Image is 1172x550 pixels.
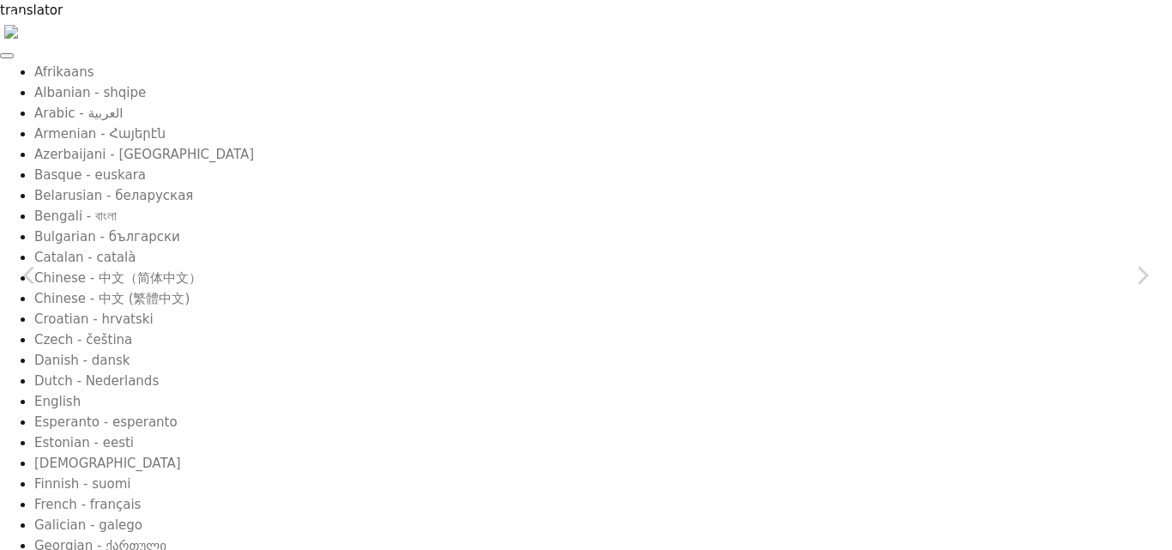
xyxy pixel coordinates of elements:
[34,517,142,533] a: Galician - galego
[34,353,130,368] a: Danish - dansk
[34,167,146,183] a: Basque - euskara
[34,188,193,203] a: Belarusian - беларуская
[34,373,159,389] a: Dutch - Nederlands
[34,476,130,492] a: Finnish - suomi
[34,85,146,100] a: Albanian - shqipe
[34,435,134,450] a: Estonian - eesti
[34,291,190,306] a: Chinese - 中文 (繁體中文)
[34,332,132,348] a: Czech - čeština
[34,456,181,471] a: [DEMOGRAPHIC_DATA]
[34,147,254,162] a: Azerbaijani - [GEOGRAPHIC_DATA]
[34,311,154,327] a: Croatian - hrvatski
[34,209,117,224] a: Bengali - বাংলা
[34,64,94,80] a: Afrikaans
[1112,193,1172,358] a: Next
[34,126,166,142] a: Armenian - Հայերէն
[34,394,81,409] a: English
[34,414,178,430] a: Esperanto - esperanto
[34,497,141,512] a: French - français
[34,106,124,121] a: Arabic - ‎‫العربية‬‎
[34,270,202,286] a: Chinese - 中文（简体中文）
[34,250,136,265] a: Catalan - català
[34,229,180,245] a: Bulgarian - български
